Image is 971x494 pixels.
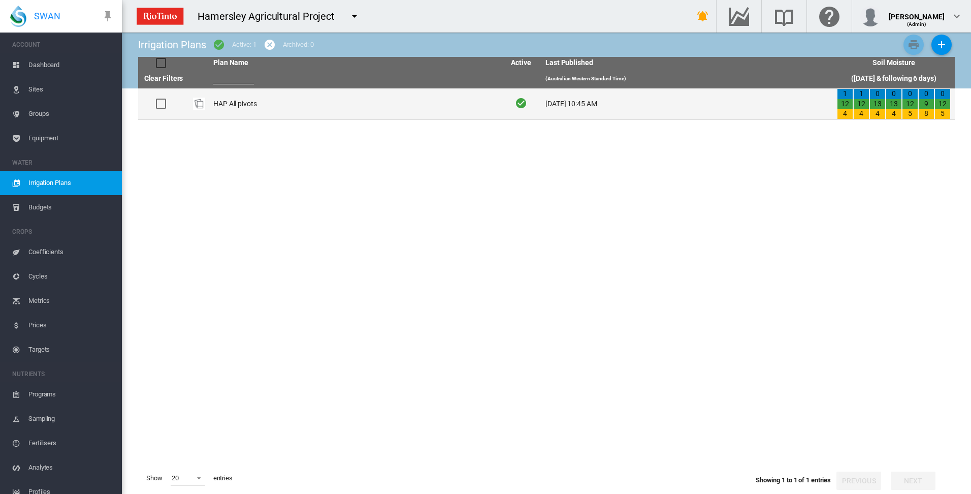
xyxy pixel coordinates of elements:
button: Add New Plan [931,35,952,55]
td: 1 12 4 1 12 4 0 13 4 0 13 4 0 12 5 0 9 8 0 12 5 [833,88,955,119]
div: 4 [886,109,901,119]
span: WATER [12,155,114,171]
a: Clear Filters [144,74,183,82]
div: Active: 1 [232,40,256,49]
th: Last Published [541,57,833,69]
div: 20 [172,474,179,482]
button: Next [891,472,935,490]
span: Coefficients [28,240,114,264]
div: 4 [854,109,869,119]
span: Programs [28,382,114,407]
span: Sites [28,77,114,102]
div: 8 [919,109,934,119]
div: 12 [854,99,869,109]
div: 5 [935,109,950,119]
img: SWAN-Landscape-Logo-Colour-drop.png [10,6,26,27]
td: HAP All pivots [209,88,501,119]
md-icon: icon-menu-down [348,10,361,22]
th: ([DATE] & following 6 days) [833,69,955,88]
div: 0 [870,89,885,99]
div: 9 [919,99,934,109]
span: ACCOUNT [12,37,114,53]
md-icon: Search the knowledge base [772,10,796,22]
img: product-image-placeholder.png [193,98,205,110]
md-icon: icon-checkbox-marked-circle [213,39,225,51]
md-icon: icon-plus [935,39,948,51]
md-icon: icon-chevron-down [951,10,963,22]
th: Active [501,57,541,69]
md-icon: Go to the Data Hub [727,10,751,22]
div: 0 [886,89,901,99]
div: 0 [902,89,918,99]
span: Groups [28,102,114,126]
span: Fertilisers [28,431,114,455]
span: Metrics [28,289,114,313]
md-icon: icon-pin [102,10,114,22]
span: Prices [28,313,114,337]
div: 13 [886,99,901,109]
button: Previous [836,472,881,490]
img: ZPXdBAAAAAElFTkSuQmCC [133,4,187,29]
span: Dashboard [28,53,114,77]
div: 12 [935,99,950,109]
md-icon: icon-bell-ring [697,10,709,22]
div: Hamersley Agricultural Project [198,9,344,23]
span: entries [209,470,237,487]
span: Targets [28,337,114,362]
div: 12 [837,99,853,109]
th: (Australian Western Standard Time) [541,69,833,88]
md-icon: icon-printer [908,39,920,51]
span: NUTRIENTS [12,366,114,382]
span: CROPS [12,224,114,240]
button: icon-bell-ring [693,6,713,26]
span: SWAN [34,10,60,22]
div: 4 [870,109,885,119]
div: 0 [919,89,934,99]
th: Plan Name [209,57,501,69]
div: 1 [837,89,853,99]
span: Showing 1 to 1 of 1 entries [756,476,831,484]
div: 12 [902,99,918,109]
span: (Admin) [907,21,927,27]
span: Cycles [28,264,114,289]
div: 5 [902,109,918,119]
span: Show [142,470,167,487]
md-icon: Click here for help [817,10,841,22]
span: Budgets [28,195,114,220]
div: Plan Id: 17653 [193,98,205,110]
button: Print Irrigation Plans [903,35,924,55]
span: Equipment [28,126,114,150]
span: Sampling [28,407,114,431]
div: 0 [935,89,950,99]
td: [DATE] 10:45 AM [541,88,833,119]
div: 13 [870,99,885,109]
th: Soil Moisture [833,57,955,69]
md-icon: icon-cancel [264,39,276,51]
span: Analytes [28,455,114,480]
button: icon-menu-down [344,6,365,26]
div: [PERSON_NAME] [889,8,945,18]
div: Archived: 0 [283,40,314,49]
img: profile.jpg [860,6,881,26]
div: 4 [837,109,853,119]
div: 1 [854,89,869,99]
div: Irrigation Plans [138,38,206,52]
span: Irrigation Plans [28,171,114,195]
